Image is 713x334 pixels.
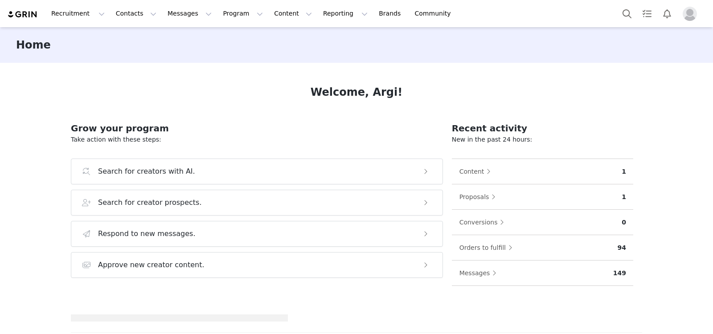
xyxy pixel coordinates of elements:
[683,7,697,21] img: placeholder-profile.jpg
[7,10,38,19] img: grin logo
[459,240,517,255] button: Orders to fulfill
[318,4,373,24] button: Reporting
[613,269,626,278] p: 149
[618,243,626,253] p: 94
[46,4,110,24] button: Recruitment
[16,37,51,53] h3: Home
[459,266,501,280] button: Messages
[98,166,195,177] h3: Search for creators with AI.
[459,215,509,229] button: Conversions
[71,252,443,278] button: Approve new creator content.
[71,190,443,216] button: Search for creator prospects.
[71,122,443,135] h2: Grow your program
[162,4,217,24] button: Messages
[677,7,706,21] button: Profile
[459,190,500,204] button: Proposals
[311,84,402,100] h1: Welcome, Argi!
[71,159,443,184] button: Search for creators with AI.
[452,122,633,135] h2: Recent activity
[622,192,626,202] p: 1
[410,4,460,24] a: Community
[373,4,409,24] a: Brands
[98,228,196,239] h3: Respond to new messages.
[71,135,443,144] p: Take action with these steps:
[71,221,443,247] button: Respond to new messages.
[98,197,202,208] h3: Search for creator prospects.
[637,4,657,24] a: Tasks
[622,167,626,176] p: 1
[617,4,637,24] button: Search
[452,135,633,144] p: New in the past 24 hours:
[459,164,496,179] button: Content
[217,4,268,24] button: Program
[269,4,317,24] button: Content
[622,218,626,227] p: 0
[657,4,677,24] button: Notifications
[111,4,162,24] button: Contacts
[98,260,205,270] h3: Approve new creator content.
